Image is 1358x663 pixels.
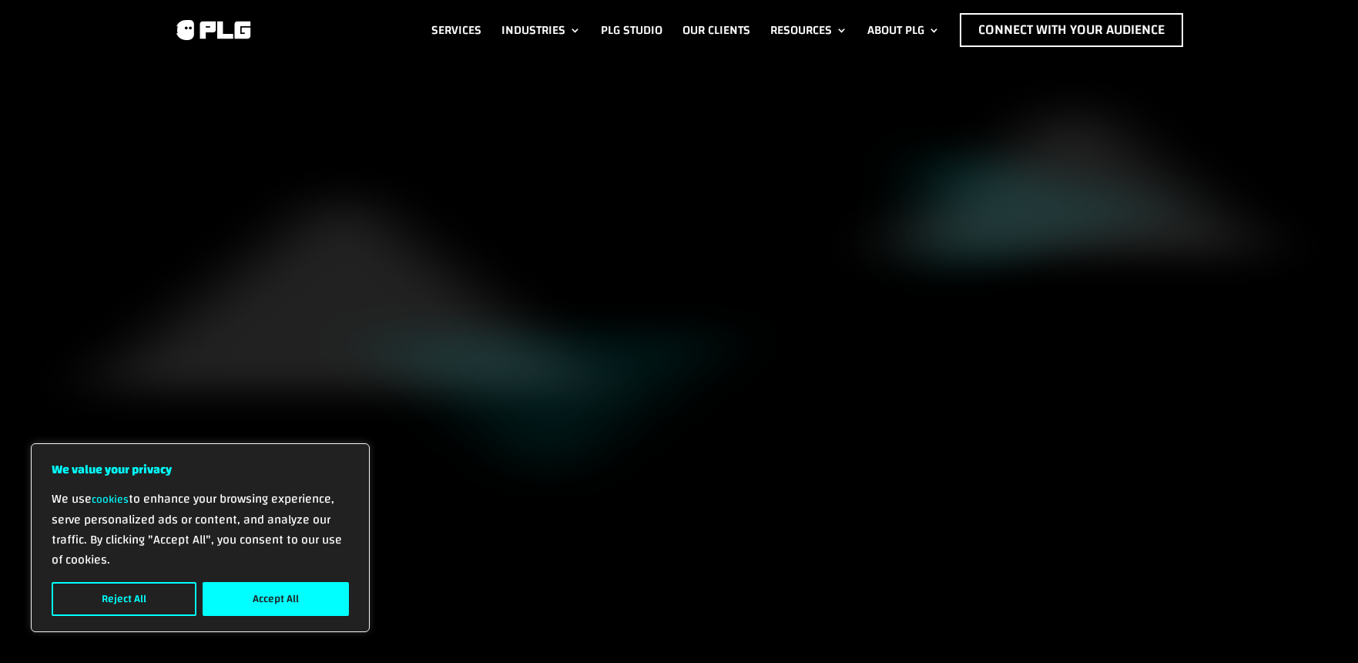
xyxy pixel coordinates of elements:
a: About PLG [867,13,940,47]
a: cookies [92,490,129,510]
a: Services [431,13,481,47]
button: Reject All [52,582,196,616]
a: Industries [501,13,581,47]
a: Resources [770,13,847,47]
a: PLG Studio [601,13,662,47]
a: Our Clients [682,13,750,47]
p: We value your privacy [52,459,349,480]
button: Accept All [203,582,349,616]
a: Connect with Your Audience [960,13,1183,47]
div: We value your privacy [31,443,370,632]
p: We use to enhance your browsing experience, serve personalized ads or content, and analyze our tr... [52,489,349,570]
